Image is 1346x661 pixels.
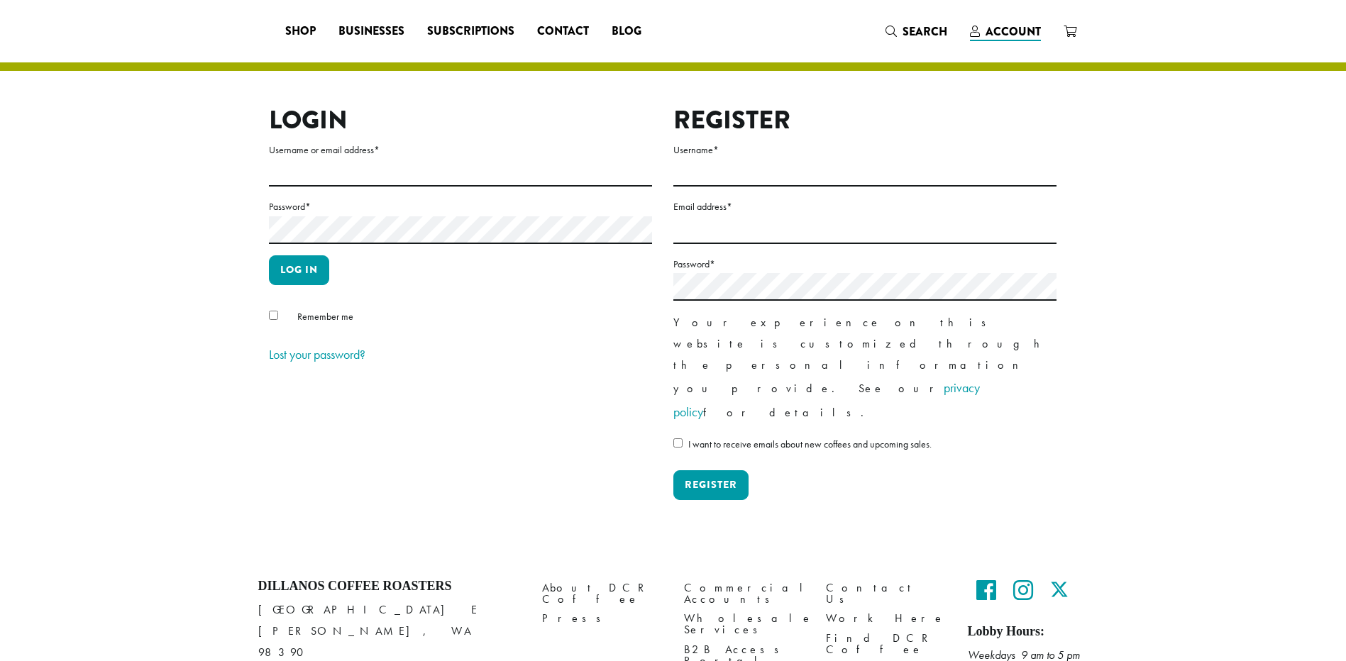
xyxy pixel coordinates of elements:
[903,23,947,40] span: Search
[269,198,652,216] label: Password
[673,105,1057,135] h2: Register
[612,23,641,40] span: Blog
[269,346,365,362] a: Lost your password?
[684,609,805,640] a: Wholesale Services
[673,312,1057,424] p: Your experience on this website is customized through the personal information you provide. See o...
[338,23,404,40] span: Businesses
[688,438,932,450] span: I want to receive emails about new coffees and upcoming sales.
[986,23,1041,40] span: Account
[269,105,652,135] h2: Login
[684,579,805,609] a: Commercial Accounts
[542,609,663,628] a: Press
[673,379,980,420] a: privacy policy
[427,23,514,40] span: Subscriptions
[673,255,1057,273] label: Password
[269,255,329,285] button: Log in
[673,470,749,500] button: Register
[673,141,1057,159] label: Username
[542,579,663,609] a: About DCR Coffee
[874,20,959,43] a: Search
[826,579,947,609] a: Contact Us
[537,23,589,40] span: Contact
[269,141,652,159] label: Username or email address
[285,23,316,40] span: Shop
[968,624,1088,640] h5: Lobby Hours:
[826,628,947,659] a: Find DCR Coffee
[274,20,327,43] a: Shop
[826,609,947,628] a: Work Here
[258,579,521,594] h4: Dillanos Coffee Roasters
[673,438,683,448] input: I want to receive emails about new coffees and upcoming sales.
[673,198,1057,216] label: Email address
[297,310,353,323] span: Remember me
